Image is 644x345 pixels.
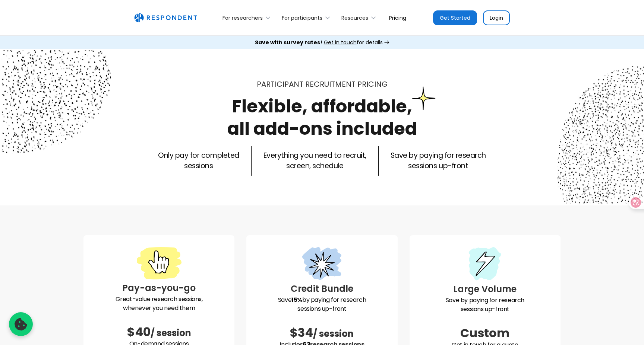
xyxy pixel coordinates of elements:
h3: Large Volume [416,282,555,296]
strong: 15% [291,296,302,304]
span: / session [313,328,354,340]
p: Great-value research sessions, whenever you need them [89,295,228,313]
strong: Save with survey rates! [255,39,322,46]
span: $34 [290,324,313,341]
div: For participants [278,9,337,26]
p: Save by paying for research sessions up-front [252,296,391,313]
div: For participants [282,14,322,22]
p: Save by paying for research sessions up-front [416,296,555,314]
img: Untitled UI logotext [134,13,197,23]
p: Everything you need to recruit, screen, schedule [263,150,366,171]
h1: Flexible, affordable, all add-ons included [227,94,417,141]
div: Resources [341,14,368,22]
div: For researchers [218,9,278,26]
a: home [134,13,197,23]
p: Save by paying for research sessions up-front [391,150,486,171]
span: $40 [127,323,151,340]
h3: Credit Bundle [252,282,391,296]
a: Login [483,10,510,25]
span: PRICING [357,79,388,89]
div: for details [255,39,383,46]
div: Resources [337,9,383,26]
a: Pricing [383,9,412,26]
span: Get in touch [324,39,357,46]
p: Only pay for completed sessions [158,150,239,171]
span: Participant recruitment [257,79,356,89]
h3: Pay-as-you-go [89,281,228,295]
a: Get Started [433,10,477,25]
span: Custom [460,325,509,341]
div: For researchers [222,14,263,22]
span: / session [151,327,191,339]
